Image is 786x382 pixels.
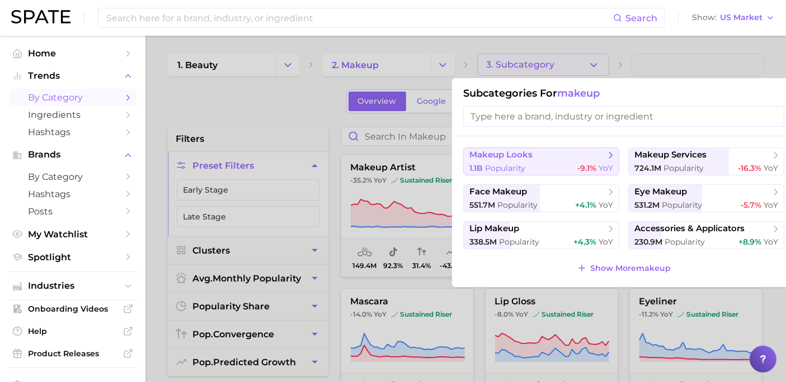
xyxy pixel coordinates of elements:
[463,184,619,212] button: face makeup551.7m Popularity+4.1% YoY
[764,237,778,247] span: YoY
[11,10,70,23] img: SPATE
[28,150,117,160] span: Brands
[28,71,117,81] span: Trends
[28,109,117,120] span: Ingredients
[9,345,137,362] a: Product Releases
[634,237,662,247] span: 230.9m
[9,68,137,84] button: Trends
[463,87,784,99] h1: Subcategories for
[9,203,137,220] a: Posts
[665,237,705,247] span: Popularity
[28,229,117,240] span: My Watchlist
[689,11,778,25] button: ShowUS Market
[764,163,778,173] span: YoY
[9,226,137,243] a: My Watchlist
[628,147,784,175] button: makeup services724.1m Popularity-16.3% YoY
[9,45,137,62] a: Home
[469,187,527,197] span: face makeup
[499,237,539,247] span: Popularity
[28,48,117,59] span: Home
[625,13,657,23] span: Search
[28,252,117,262] span: Spotlight
[463,147,619,175] button: makeup looks1.1b Popularity-9.1% YoY
[28,189,117,199] span: Hashtags
[628,221,784,249] button: accessories & applicators230.9m Popularity+8.9% YoY
[663,163,704,173] span: Popularity
[28,171,117,182] span: by Category
[28,92,117,103] span: by Category
[9,300,137,317] a: Onboarding Videos
[9,168,137,185] a: by Category
[463,106,784,127] input: Type here a brand, industry or ingredient
[738,163,761,173] span: -16.3%
[9,106,137,123] a: Ingredients
[28,348,117,359] span: Product Releases
[28,326,117,336] span: Help
[28,281,117,291] span: Industries
[764,200,778,210] span: YoY
[28,127,117,137] span: Hashtags
[28,304,117,314] span: Onboarding Videos
[692,15,717,21] span: Show
[28,206,117,217] span: Posts
[9,323,137,340] a: Help
[9,185,137,203] a: Hashtags
[577,163,596,173] span: -9.1%
[741,200,761,210] span: -5.7%
[573,237,596,247] span: +4.3%
[9,123,137,141] a: Hashtags
[9,249,137,266] a: Spotlight
[599,200,613,210] span: YoY
[662,200,702,210] span: Popularity
[599,237,613,247] span: YoY
[463,221,619,249] button: lip makeup338.5m Popularity+4.3% YoY
[628,184,784,212] button: eye makeup531.2m Popularity-5.7% YoY
[634,223,745,234] span: accessories & applicators
[9,278,137,294] button: Industries
[469,150,533,160] span: makeup looks
[634,163,661,173] span: 724.1m
[574,260,674,276] button: Show Moremakeup
[590,264,671,273] span: Show More makeup
[469,223,519,234] span: lip makeup
[105,8,613,27] input: Search here for a brand, industry, or ingredient
[634,150,707,160] span: makeup services
[557,87,600,99] span: makeup
[738,237,761,247] span: +8.9%
[469,163,483,173] span: 1.1b
[469,237,497,247] span: 338.5m
[485,163,525,173] span: Popularity
[497,200,538,210] span: Popularity
[575,200,596,210] span: +4.1%
[634,200,660,210] span: 531.2m
[720,15,763,21] span: US Market
[634,187,687,197] span: eye makeup
[599,163,613,173] span: YoY
[9,89,137,106] a: by Category
[469,200,495,210] span: 551.7m
[9,146,137,163] button: Brands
